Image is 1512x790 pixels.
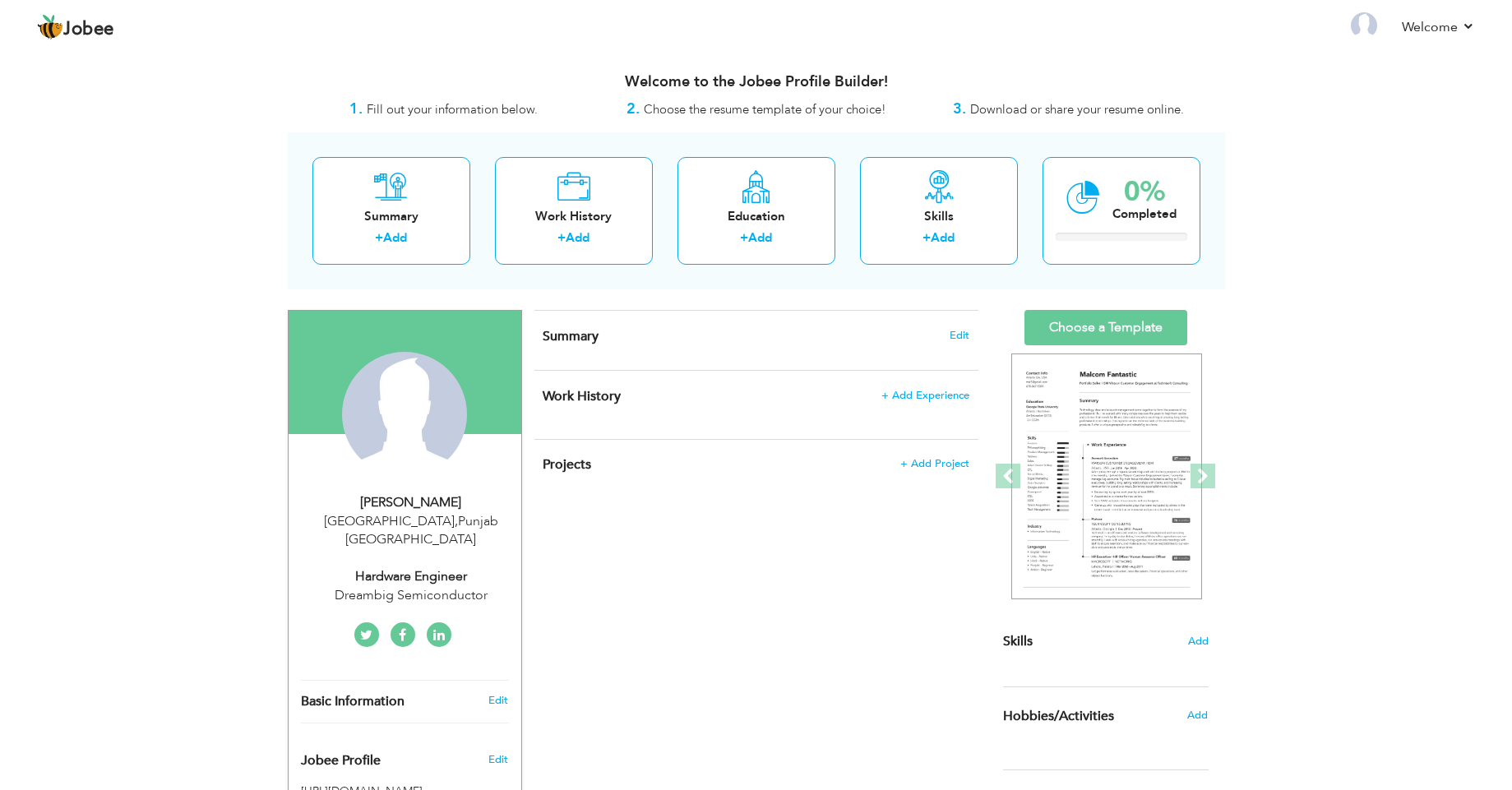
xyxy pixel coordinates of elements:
strong: 1. [349,99,363,119]
a: Add [748,229,772,246]
a: Choose a Template [1024,310,1187,345]
div: Hardware Engineer [301,567,521,586]
label: + [557,229,566,247]
div: Summary [326,208,457,225]
a: Welcome [1402,17,1475,37]
span: Jobee [63,21,114,39]
div: Education [691,208,822,225]
span: Download or share your resume online. [970,101,1184,118]
img: jobee.io [37,14,63,40]
div: Work History [508,208,640,225]
div: [GEOGRAPHIC_DATA] Punjab [GEOGRAPHIC_DATA] [301,512,521,550]
h3: Welcome to the Jobee Profile Builder! [288,74,1225,90]
span: Choose the resume template of your choice! [644,101,886,118]
span: Skills [1003,632,1033,650]
img: Muhammad Ammar Malik [342,352,467,477]
label: + [740,229,748,247]
span: Edit [488,752,508,767]
span: + Add Experience [881,390,969,401]
a: Add [931,229,955,246]
label: + [375,229,383,247]
span: Fill out your information below. [367,101,538,118]
strong: 2. [627,99,640,119]
h4: This helps to highlight the project, tools and skills you have worked on. [543,456,969,473]
div: Completed [1112,206,1177,223]
span: Hobbies/Activities [1003,709,1114,724]
a: Jobee [37,14,114,40]
div: Dreambig Semiconductor [301,586,521,605]
div: Enhance your career by creating a custom URL for your Jobee public profile. [289,736,521,777]
img: Profile Img [1351,12,1377,39]
span: Add [1188,634,1209,649]
label: + [922,229,931,247]
h4: Adding a summary is a quick and easy way to highlight your experience and interests. [543,328,969,344]
div: Share some of your professional and personal interests. [991,687,1221,745]
span: + Add Project [900,458,969,469]
span: Projects [543,455,591,474]
span: Edit [950,330,969,341]
strong: 3. [953,99,966,119]
a: Add [383,229,407,246]
span: Basic Information [301,695,405,709]
a: Edit [488,693,508,708]
div: 0% [1112,178,1177,206]
span: Jobee Profile [301,754,381,769]
span: Summary [543,327,599,345]
span: , [455,512,458,530]
a: Add [566,229,590,246]
div: [PERSON_NAME] [301,493,521,512]
span: Add [1187,708,1208,723]
h4: This helps to show the companies you have worked for. [543,388,969,404]
span: Work History [543,387,621,405]
div: Skills [873,208,1005,225]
